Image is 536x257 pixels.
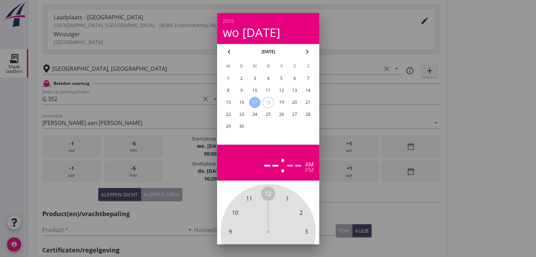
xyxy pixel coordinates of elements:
[249,109,260,120] button: 24
[259,46,277,57] button: [DATE]
[262,97,273,108] button: 18
[285,194,289,203] span: 1
[222,109,234,120] button: 22
[289,85,300,96] button: 13
[289,73,300,84] button: 6
[262,73,273,84] button: 4
[302,109,314,120] button: 28
[262,85,273,96] button: 11
[249,73,260,84] button: 3
[236,73,247,84] button: 2
[276,109,287,120] button: 26
[305,162,314,167] div: am
[304,227,308,236] span: 3
[262,109,273,120] button: 25
[289,109,300,120] button: 27
[275,60,288,72] th: V
[288,60,301,72] th: Z
[300,208,303,217] span: 2
[246,194,252,203] span: 11
[236,97,247,108] button: 16
[302,85,314,96] button: 14
[276,85,287,96] button: 12
[236,85,247,96] button: 9
[249,97,260,108] button: 17
[302,97,314,108] button: 21
[286,150,302,175] div: --
[222,121,234,132] button: 29
[276,97,287,108] button: 19
[248,60,261,72] th: W
[228,227,232,236] span: 9
[276,73,287,84] button: 5
[302,60,314,72] th: Z
[222,73,234,84] button: 1
[289,97,300,108] button: 20
[265,189,271,198] span: 12
[232,208,238,217] span: 10
[225,48,233,56] i: chevron_left
[222,85,234,96] button: 8
[279,150,286,175] span: :
[223,26,314,38] div: wo [DATE]
[305,167,314,173] div: pm
[262,60,275,72] th: D
[236,109,247,120] button: 23
[302,73,314,84] button: 7
[235,60,248,72] th: D
[249,85,260,96] button: 10
[303,48,312,56] i: chevron_right
[263,150,279,175] div: --
[236,121,247,132] button: 30
[222,97,234,108] button: 15
[222,60,235,72] th: M
[223,19,314,24] div: 2025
